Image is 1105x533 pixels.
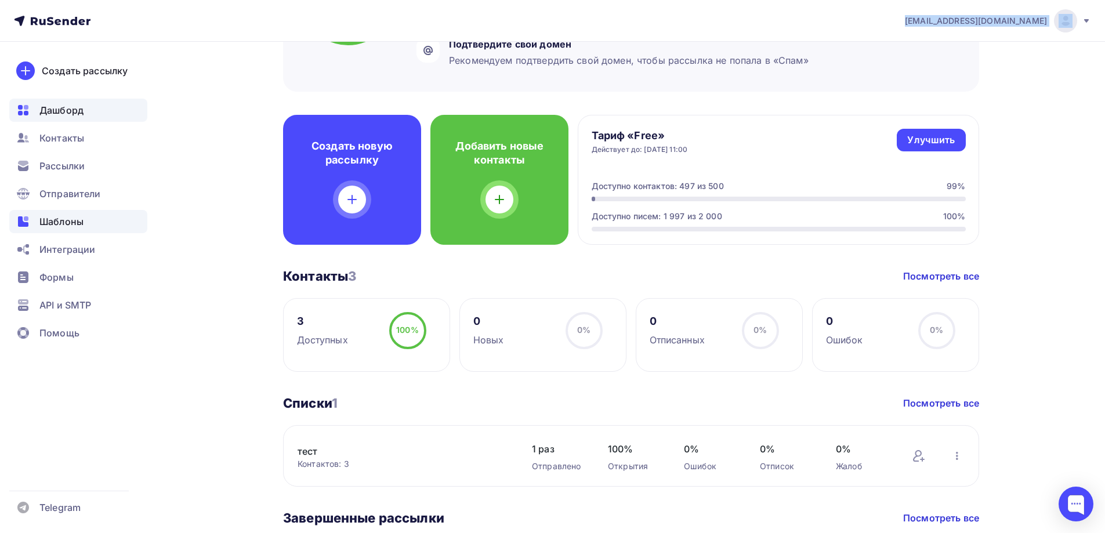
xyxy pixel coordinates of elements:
span: Помощь [39,326,79,340]
span: Дашборд [39,103,84,117]
div: 100% [943,211,966,222]
a: Формы [9,266,147,289]
div: Отписанных [650,333,705,347]
div: Отписок [760,461,813,472]
div: Ошибок [684,461,737,472]
span: [EMAIL_ADDRESS][DOMAIN_NAME] [905,15,1047,27]
span: 0% [753,325,767,335]
a: Рассылки [9,154,147,177]
span: 100% [396,325,419,335]
span: Контакты [39,131,84,145]
div: Действует до: [DATE] 11:00 [592,145,688,154]
div: Ошибок [826,333,863,347]
div: Доступно писем: 1 997 из 2 000 [592,211,722,222]
span: Формы [39,270,74,284]
div: Доступных [297,333,348,347]
span: 1 раз [532,442,585,456]
h4: Тариф «Free» [592,129,688,143]
div: Улучшить [907,133,955,147]
div: 0 [650,314,705,328]
span: Интеграции [39,242,95,256]
span: 3 [348,269,356,284]
div: Отправлено [532,461,585,472]
div: 0 [826,314,863,328]
div: Подтвердите свой домен [449,37,809,51]
span: 0% [577,325,590,335]
span: 0% [760,442,813,456]
h3: Контакты [283,268,356,284]
a: Отправители [9,182,147,205]
div: Жалоб [836,461,889,472]
a: Посмотреть все [903,511,979,525]
span: 100% [608,442,661,456]
span: Telegram [39,501,81,514]
div: Контактов: 3 [298,458,509,470]
h3: Списки [283,395,338,411]
a: Шаблоны [9,210,147,233]
div: Создать рассылку [42,64,128,78]
span: Шаблоны [39,215,84,229]
div: Доступно контактов: 497 из 500 [592,180,724,192]
div: 0 [473,314,504,328]
span: Рассылки [39,159,85,173]
h3: Завершенные рассылки [283,510,444,526]
a: Посмотреть все [903,396,979,410]
span: API и SMTP [39,298,91,312]
a: тест [298,444,495,458]
a: [EMAIL_ADDRESS][DOMAIN_NAME] [905,9,1091,32]
h4: Создать новую рассылку [302,139,403,167]
div: 3 [297,314,348,328]
div: Открытия [608,461,661,472]
span: 1 [332,396,338,411]
h4: Добавить новые контакты [449,139,550,167]
div: Рекомендуем подтвердить свой домен, чтобы рассылка не попала в «Спам» [449,53,809,67]
span: 0% [930,325,943,335]
div: 99% [947,180,965,192]
div: Новых [473,333,504,347]
span: Отправители [39,187,101,201]
a: Дашборд [9,99,147,122]
span: 0% [684,442,737,456]
a: Посмотреть все [903,269,979,283]
a: Контакты [9,126,147,150]
span: 0% [836,442,889,456]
